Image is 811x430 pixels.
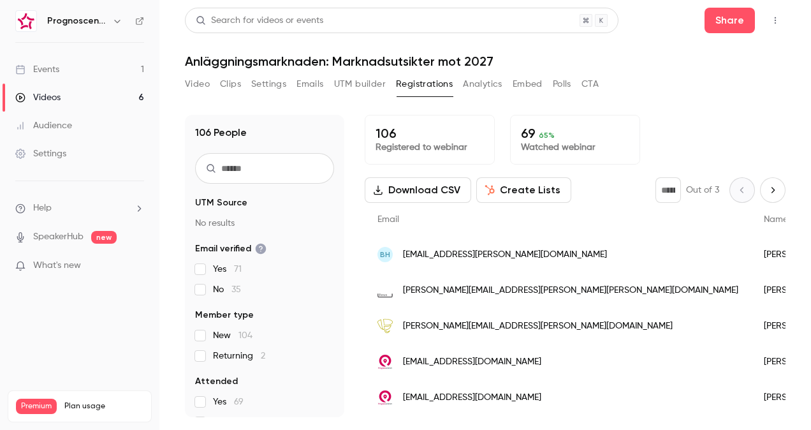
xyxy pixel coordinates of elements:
[234,397,244,406] span: 69
[581,74,599,94] button: CTA
[403,355,541,369] span: [EMAIL_ADDRESS][DOMAIN_NAME]
[396,74,453,94] button: Registrations
[377,318,393,334] img: pqp.se
[185,54,785,69] h1: Anläggningsmarknaden: Marknadsutsikter mot 2027
[195,375,238,388] span: Attended
[403,320,673,333] span: [PERSON_NAME][EMAIL_ADDRESS][PERSON_NAME][DOMAIN_NAME]
[764,215,788,224] span: Name
[213,350,265,362] span: Returning
[334,74,386,94] button: UTM builder
[521,141,629,154] p: Watched webinar
[261,352,265,360] span: 2
[365,177,471,203] button: Download CSV
[33,259,81,272] span: What's new
[91,231,117,244] span: new
[196,14,323,27] div: Search for videos or events
[403,284,738,297] span: [PERSON_NAME][EMAIL_ADDRESS][PERSON_NAME][PERSON_NAME][DOMAIN_NAME]
[765,10,785,31] button: Top Bar Actions
[377,354,393,369] img: prognoscentret.se
[195,242,267,255] span: Email verified
[686,184,719,196] p: Out of 3
[231,285,241,294] span: 35
[16,399,57,414] span: Premium
[238,331,252,340] span: 104
[251,74,286,94] button: Settings
[33,202,52,215] span: Help
[760,177,785,203] button: Next page
[15,202,144,215] li: help-dropdown-opener
[403,248,607,262] span: [EMAIL_ADDRESS][PERSON_NAME][DOMAIN_NAME]
[213,396,244,408] span: Yes
[705,8,755,33] button: Share
[513,74,543,94] button: Embed
[463,74,502,94] button: Analytics
[220,74,241,94] button: Clips
[129,260,144,272] iframe: Noticeable Trigger
[376,126,484,141] p: 106
[15,63,59,76] div: Events
[195,196,247,209] span: UTM Source
[213,329,252,342] span: New
[476,177,571,203] button: Create Lists
[15,147,66,160] div: Settings
[539,131,555,140] span: 65 %
[195,217,334,230] p: No results
[521,126,629,141] p: 69
[234,265,242,274] span: 71
[33,230,84,244] a: SpeakerHub
[195,125,247,140] h1: 106 People
[377,215,399,224] span: Email
[195,309,254,322] span: Member type
[213,283,241,296] span: No
[16,11,36,31] img: Prognoscentret | Powered by Hubexo
[15,119,72,132] div: Audience
[553,74,571,94] button: Polls
[213,263,242,276] span: Yes
[380,249,390,260] span: BH
[403,391,541,404] span: [EMAIL_ADDRESS][DOMAIN_NAME]
[15,91,61,104] div: Videos
[296,74,323,94] button: Emails
[213,416,240,429] span: No
[185,74,210,94] button: Video
[377,283,393,298] img: forsen.com
[64,401,143,411] span: Plan usage
[47,15,107,27] h6: Prognoscentret | Powered by Hubexo
[377,390,393,405] img: prognoscentret.se
[376,141,484,154] p: Registered to webinar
